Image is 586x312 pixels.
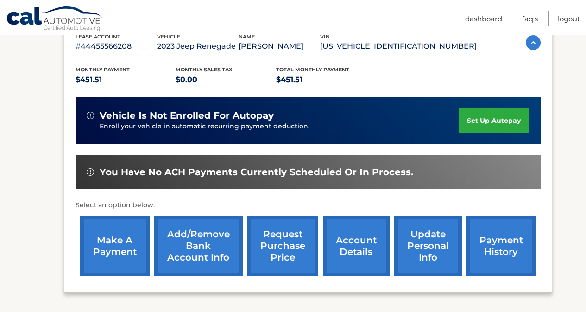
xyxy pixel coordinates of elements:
a: Logout [558,11,580,26]
span: name [239,33,255,40]
a: make a payment [80,216,150,276]
img: accordion-active.svg [526,35,541,50]
p: $451.51 [276,73,377,86]
a: FAQ's [522,11,538,26]
a: account details [323,216,390,276]
p: Select an option below: [76,200,541,211]
a: Dashboard [465,11,502,26]
img: alert-white.svg [87,112,94,119]
a: request purchase price [247,216,318,276]
span: Monthly Payment [76,66,130,73]
p: $0.00 [176,73,276,86]
span: vehicle [157,33,180,40]
span: You have no ACH payments currently scheduled or in process. [100,166,413,178]
a: Add/Remove bank account info [154,216,243,276]
p: [US_VEHICLE_IDENTIFICATION_NUMBER] [320,40,477,53]
p: 2023 Jeep Renegade [157,40,239,53]
p: Enroll your vehicle in automatic recurring payment deduction. [100,121,459,132]
a: payment history [466,216,536,276]
p: #44455566208 [76,40,157,53]
a: set up autopay [459,108,529,133]
span: vehicle is not enrolled for autopay [100,110,274,121]
span: vin [320,33,330,40]
span: Total Monthly Payment [276,66,349,73]
a: Cal Automotive [6,6,103,33]
img: alert-white.svg [87,168,94,176]
p: [PERSON_NAME] [239,40,320,53]
p: $451.51 [76,73,176,86]
span: Monthly sales Tax [176,66,233,73]
a: update personal info [394,216,462,276]
span: lease account [76,33,120,40]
